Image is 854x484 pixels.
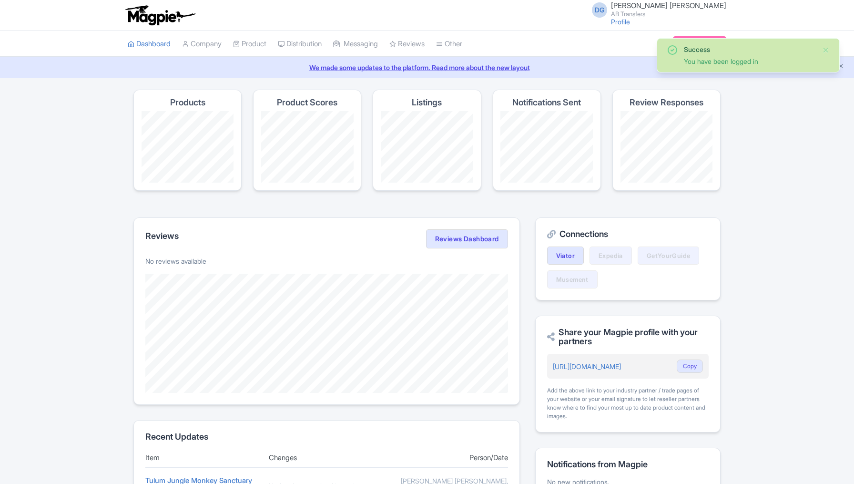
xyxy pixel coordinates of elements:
[278,31,322,57] a: Distribution
[547,460,709,469] h2: Notifications from Magpie
[586,2,726,17] a: DG [PERSON_NAME] [PERSON_NAME] AB Transfers
[182,31,222,57] a: Company
[389,31,425,57] a: Reviews
[233,31,266,57] a: Product
[684,56,814,66] div: You have been logged in
[677,360,703,373] button: Copy
[547,270,598,288] a: Musement
[412,98,442,107] h4: Listings
[123,5,197,26] img: logo-ab69f6fb50320c5b225c76a69d11143b.png
[333,31,378,57] a: Messaging
[512,98,581,107] h4: Notifications Sent
[547,229,709,239] h2: Connections
[392,453,508,463] div: Person/Date
[547,386,709,421] div: Add the above link to your industry partner / trade pages of your website or your email signature...
[277,98,337,107] h4: Product Scores
[630,98,703,107] h4: Review Responses
[553,362,621,371] a: [URL][DOMAIN_NAME]
[673,36,726,51] a: Subscription
[128,31,171,57] a: Dashboard
[436,31,462,57] a: Other
[145,432,508,442] h2: Recent Updates
[6,62,848,72] a: We made some updates to the platform. Read more about the new layout
[592,2,607,18] span: DG
[822,44,830,56] button: Close
[590,247,632,265] a: Expedia
[269,453,385,463] div: Changes
[837,62,844,72] button: Close announcement
[145,231,179,241] h2: Reviews
[611,11,726,17] small: AB Transfers
[547,328,709,347] h2: Share your Magpie profile with your partners
[547,247,584,265] a: Viator
[145,256,508,266] p: No reviews available
[638,247,700,265] a: GetYourGuide
[684,44,814,54] div: Success
[170,98,205,107] h4: Products
[611,1,726,10] span: [PERSON_NAME] [PERSON_NAME]
[611,18,630,26] a: Profile
[145,453,261,463] div: Item
[426,229,508,248] a: Reviews Dashboard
